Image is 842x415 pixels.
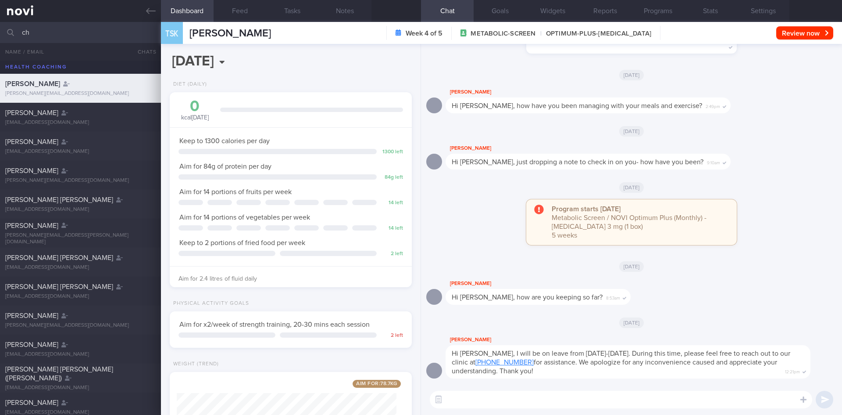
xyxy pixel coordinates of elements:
div: [EMAIL_ADDRESS][DOMAIN_NAME] [5,351,156,358]
span: Aim for x2/week of strength training, 20-30 mins each session [179,321,370,328]
span: [DATE] [619,318,644,328]
span: Aim for 2.4 litres of fluid daily [178,276,257,282]
button: Chats [126,43,161,61]
span: Aim for 84g of protein per day [179,163,271,170]
div: TSK [159,17,185,51]
div: [PERSON_NAME] [446,143,757,154]
span: [PERSON_NAME] [PERSON_NAME] [5,254,113,261]
div: [PERSON_NAME] [446,87,757,97]
span: [PERSON_NAME] [5,341,58,348]
span: Metabolic Screen / NOVI Optimum Plus (Monthly) - [MEDICAL_DATA] 3 mg (1 box) [552,214,706,230]
span: Keep to 2 portions of fried food per week [179,239,305,246]
span: [PERSON_NAME] [189,28,271,39]
span: 9:10am [707,158,720,166]
strong: Week 4 of 5 [406,29,442,38]
span: [PERSON_NAME] [PERSON_NAME] ([PERSON_NAME]) [5,366,113,382]
span: [PERSON_NAME] [5,167,58,174]
span: [DATE] [619,261,644,272]
span: Hi [PERSON_NAME], just dropping a note to check in on you- how have you been? [452,159,703,166]
div: [EMAIL_ADDRESS][DOMAIN_NAME] [5,264,156,271]
span: Aim for 14 portions of fruits per week [179,188,292,195]
div: Physical Activity Goals [170,300,249,307]
span: 5 weeks [552,232,577,239]
div: [PERSON_NAME][EMAIL_ADDRESS][DOMAIN_NAME] [5,177,156,184]
span: 2:49pm [706,101,720,110]
span: Hi [PERSON_NAME], how are you keeping so far? [452,294,603,301]
div: [EMAIL_ADDRESS][DOMAIN_NAME] [5,206,156,213]
div: Diet (Daily) [170,81,207,88]
span: [PERSON_NAME] [5,222,58,229]
span: Keep to 1300 calories per day [179,137,270,144]
div: [PERSON_NAME] [446,278,657,289]
span: [PERSON_NAME] [5,399,58,406]
span: Hi [PERSON_NAME], I will be on leave from [DATE]-[DATE]. During this time, please feel free to re... [452,350,790,375]
div: [PERSON_NAME] [446,335,837,345]
div: 14 left [381,225,403,232]
span: 8:53am [606,293,620,301]
span: [PERSON_NAME] [5,109,58,116]
div: [EMAIL_ADDRESS][DOMAIN_NAME] [5,293,156,300]
div: 1300 left [381,149,403,155]
span: [PERSON_NAME] [5,312,58,319]
div: [EMAIL_ADDRESS][DOMAIN_NAME] [5,148,156,155]
div: [PERSON_NAME][EMAIL_ADDRESS][DOMAIN_NAME] [5,322,156,329]
span: 12:21pm [785,367,800,375]
strong: Program starts [DATE] [552,206,621,213]
span: Aim for: 78.7 kg [353,380,401,388]
div: kcal [DATE] [178,99,211,122]
div: 0 [178,99,211,114]
span: [DATE] [619,70,644,80]
div: Weight (Trend) [170,361,219,368]
div: 14 left [381,200,403,206]
div: [PERSON_NAME][EMAIL_ADDRESS][PERSON_NAME][DOMAIN_NAME] [5,232,156,245]
span: Aim for 14 portions of vegetables per week [179,214,310,221]
span: [PERSON_NAME] [5,138,58,145]
div: 2 left [381,251,403,257]
div: 2 left [381,332,403,339]
div: [PERSON_NAME][EMAIL_ADDRESS][DOMAIN_NAME] [5,90,156,97]
div: [EMAIL_ADDRESS][DOMAIN_NAME] [5,385,156,391]
span: [PERSON_NAME] [PERSON_NAME] [5,283,113,290]
div: 84 g left [381,174,403,181]
div: [EMAIL_ADDRESS][DOMAIN_NAME] [5,119,156,126]
span: [PERSON_NAME] [5,80,60,87]
span: [PERSON_NAME] [PERSON_NAME] [5,196,113,203]
button: Review now [776,26,833,40]
span: [DATE] [619,182,644,193]
span: METABOLIC-SCREEN [471,29,535,38]
span: Hi [PERSON_NAME], how have you been managing with your meals and exercise? [452,102,702,109]
a: [PHONE_NUMBER] [475,359,534,366]
span: [DATE] [619,126,644,137]
span: OPTIMUM-PLUS-[MEDICAL_DATA] [536,29,652,38]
